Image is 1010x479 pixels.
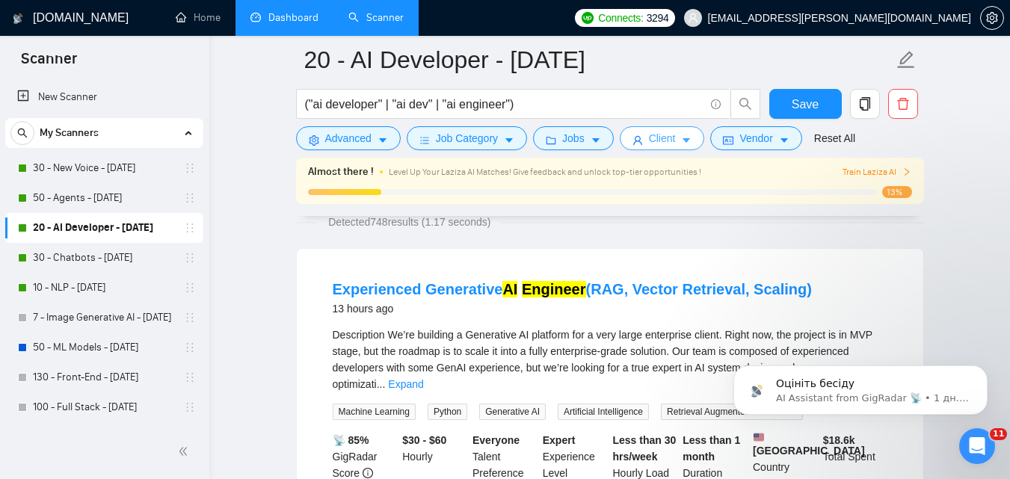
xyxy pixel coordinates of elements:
[9,48,89,79] span: Scanner
[710,126,801,150] button: idcardVendorcaret-down
[184,222,196,234] span: holder
[533,126,614,150] button: folderJobscaret-down
[419,135,430,146] span: bars
[407,126,527,150] button: barsJob Categorycaret-down
[711,334,1010,439] iframe: Intercom notifications повідомлення
[296,126,401,150] button: settingAdvancedcaret-down
[428,404,467,420] span: Python
[184,282,196,294] span: holder
[33,243,175,273] a: 30 - Chatbots - [DATE]
[33,153,175,183] a: 30 - New Voice - [DATE]
[558,404,649,420] span: Artificial Intelligence
[348,11,404,24] a: searchScanner
[613,434,677,463] b: Less than 30 hrs/week
[562,130,585,146] span: Jobs
[333,300,812,318] div: 13 hours ago
[11,128,34,138] span: search
[33,392,175,422] a: 100 - Full Stack - [DATE]
[850,89,880,119] button: copy
[753,432,865,457] b: [GEOGRAPHIC_DATA]
[389,167,701,177] span: Level Up Your Laziza AI Matches! Give feedback and unlock top-tier opportunities !
[896,50,916,69] span: edit
[504,135,514,146] span: caret-down
[17,82,191,112] a: New Scanner
[304,41,893,78] input: Scanner name...
[632,135,643,146] span: user
[308,164,374,180] span: Almost there !
[889,97,917,111] span: delete
[436,130,498,146] span: Job Category
[823,434,855,446] b: $ 18.6k
[325,130,372,146] span: Advanced
[591,135,601,146] span: caret-down
[333,327,887,392] div: Description We’re building a Generative AI platform for a very large enterprise client. Right now...
[769,89,842,119] button: Save
[620,126,705,150] button: userClientcaret-down
[851,97,879,111] span: copy
[5,82,203,112] li: New Scanner
[990,428,1007,440] span: 11
[980,12,1004,24] a: setting
[33,362,175,392] a: 130 - Front-End - [DATE]
[309,135,319,146] span: setting
[981,12,1003,24] span: setting
[33,213,175,243] a: 20 - AI Developer - [DATE]
[779,135,789,146] span: caret-down
[502,281,517,297] mark: AI
[184,342,196,353] span: holder
[10,121,34,145] button: search
[882,186,912,198] span: 13%
[582,12,594,24] img: upwork-logo.png
[402,434,446,446] b: $30 - $60
[843,165,911,179] button: Train Laziza AI
[333,281,812,297] a: Experienced GenerativeAI Engineer(RAG, Vector Retrieval, Scaling)
[543,434,576,446] b: Expert
[902,167,911,176] span: right
[688,13,698,23] span: user
[730,89,760,119] button: search
[598,10,643,26] span: Connects:
[959,428,995,464] iframe: Intercom live chat
[814,130,855,146] a: Reset All
[546,135,556,146] span: folder
[40,118,99,148] span: My Scanners
[184,371,196,383] span: holder
[333,434,369,446] b: 📡 85%
[377,378,386,390] span: ...
[184,312,196,324] span: holder
[184,192,196,204] span: holder
[980,6,1004,30] button: setting
[661,404,803,420] span: Retrieval Augmented Generation
[388,378,423,390] a: Expand
[13,7,23,31] img: logo
[184,252,196,264] span: holder
[176,11,221,24] a: homeHome
[305,95,704,114] input: Search Freelance Jobs...
[33,183,175,213] a: 50 - Agents - [DATE]
[318,214,501,230] span: Detected 748 results (1.17 seconds)
[333,404,416,420] span: Machine Learning
[479,404,546,420] span: Generative AI
[33,333,175,362] a: 50 - ML Models - [DATE]
[723,135,733,146] span: idcard
[522,281,586,297] mark: Engineer
[378,135,388,146] span: caret-down
[731,97,760,111] span: search
[250,11,318,24] a: dashboardDashboard
[681,135,692,146] span: caret-down
[33,303,175,333] a: 7 - Image Generative AI - [DATE]
[683,434,740,463] b: Less than 1 month
[888,89,918,119] button: delete
[33,422,175,452] a: Inactive - Python - Automation - [DATE]
[472,434,520,446] b: Everyone
[739,130,772,146] span: Vendor
[792,95,819,114] span: Save
[649,130,676,146] span: Client
[711,99,721,109] span: info-circle
[647,10,669,26] span: 3294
